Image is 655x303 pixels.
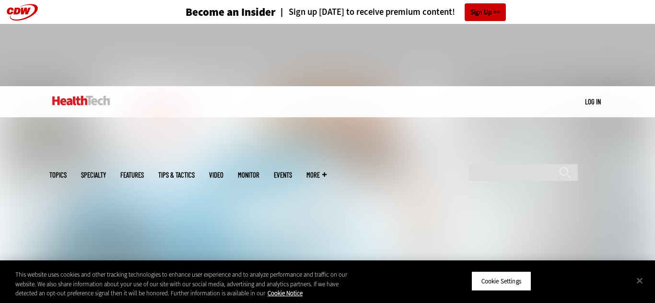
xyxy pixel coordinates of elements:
a: MonITor [238,171,259,179]
span: Specialty [81,171,106,179]
button: Cookie Settings [471,271,531,291]
iframe: advertisement [153,34,502,77]
div: This website uses cookies and other tracking technologies to enhance user experience and to analy... [15,270,360,298]
a: More information about your privacy [268,289,303,297]
a: Video [209,171,223,179]
a: Events [274,171,292,179]
img: Home [52,96,110,105]
div: User menu [585,97,601,107]
h3: Become an Insider [186,7,276,18]
button: Close [629,270,650,291]
a: CDW [125,149,197,159]
img: Home [125,86,197,157]
a: Sign Up [465,3,506,21]
span: More [306,171,327,179]
a: Sign up [DATE] to receive premium content! [276,8,455,17]
a: Become an Insider [150,7,276,18]
a: Log in [585,97,601,106]
span: Topics [49,171,67,179]
a: Tips & Tactics [158,171,195,179]
a: Features [120,171,144,179]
